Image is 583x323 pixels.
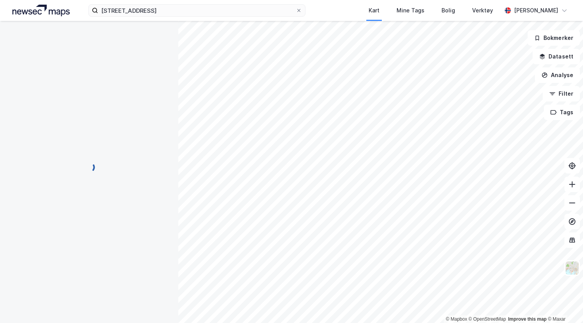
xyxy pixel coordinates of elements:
div: Kontrollprogram for chat [544,286,583,323]
div: [PERSON_NAME] [514,6,558,15]
img: Z [565,261,580,275]
div: Mine Tags [397,6,424,15]
div: Bolig [442,6,455,15]
input: Søk på adresse, matrikkel, gårdeiere, leietakere eller personer [98,5,296,16]
button: Analyse [535,67,580,83]
button: Datasett [533,49,580,64]
img: spinner.a6d8c91a73a9ac5275cf975e30b51cfb.svg [83,161,95,174]
button: Filter [543,86,580,101]
button: Tags [544,105,580,120]
iframe: Chat Widget [544,286,583,323]
a: OpenStreetMap [469,316,506,322]
img: logo.a4113a55bc3d86da70a041830d287a7e.svg [12,5,70,16]
div: Verktøy [472,6,493,15]
div: Kart [369,6,379,15]
a: Mapbox [446,316,467,322]
button: Bokmerker [528,30,580,46]
a: Improve this map [508,316,547,322]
